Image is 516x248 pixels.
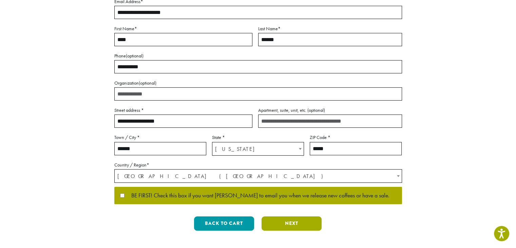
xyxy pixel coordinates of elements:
[262,216,322,231] button: Next
[114,169,402,183] span: Country / Region
[115,170,402,183] span: United States (US)
[75,40,114,45] div: Keywords by Traffic
[11,11,16,16] img: logo_orange.svg
[212,142,304,156] span: Ohio
[212,133,304,142] label: State
[258,106,402,114] label: Apartment, suite, unit, etc.
[125,193,389,199] span: BE FIRST! Check this box if you want [PERSON_NAME] to email you when we release new coffees or ha...
[212,142,304,156] span: State
[11,18,16,23] img: website_grey.svg
[310,133,402,142] label: ZIP Code
[18,39,24,45] img: tab_domain_overview_orange.svg
[114,106,252,114] label: Street address
[114,133,206,142] label: Town / City
[258,24,402,33] label: Last Name
[68,39,73,45] img: tab_keywords_by_traffic_grey.svg
[139,80,156,86] span: (optional)
[26,40,61,45] div: Domain Overview
[126,53,144,59] span: (optional)
[194,216,254,231] button: Back to cart
[19,11,33,16] div: v 4.0.25
[120,193,125,198] input: BE FIRST! Check this box if you want [PERSON_NAME] to email you when we release new coffees or ha...
[18,18,75,23] div: Domain: [DOMAIN_NAME]
[114,24,252,33] label: First Name
[307,107,325,113] span: (optional)
[114,79,402,87] label: Organization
